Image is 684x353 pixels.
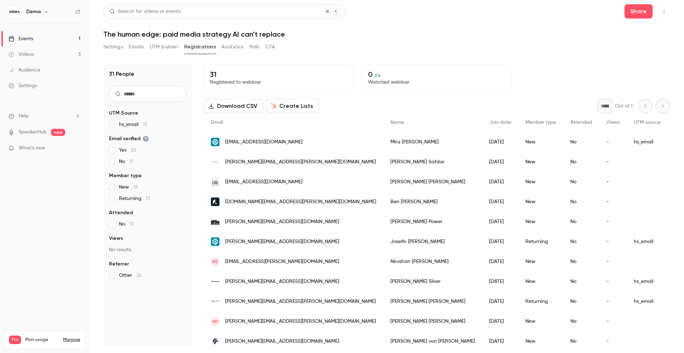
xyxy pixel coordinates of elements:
[383,152,482,172] div: [PERSON_NAME] Safdar
[204,99,263,113] button: Download CSV
[599,172,627,192] div: -
[225,218,339,226] span: [PERSON_NAME][EMAIL_ADDRESS][DOMAIN_NAME]
[109,135,149,142] span: Email verified
[599,232,627,252] div: -
[103,30,670,38] h1: The human edge: paid media strategy AI can’t replace
[119,158,133,165] span: No
[129,222,134,227] span: 31
[518,331,563,351] div: New
[211,217,219,226] img: thediamondstore.com
[518,232,563,252] div: Returning
[563,212,599,232] div: No
[212,258,218,265] span: NS
[374,73,381,78] span: 0 %
[518,172,563,192] div: New
[109,110,138,117] span: UTM Source
[518,272,563,291] div: New
[146,196,150,201] span: 13
[518,311,563,331] div: New
[599,192,627,212] div: -
[383,232,482,252] div: Josefin [PERSON_NAME]
[225,258,339,265] span: [EMAIL_ADDRESS][PERSON_NAME][DOMAIN_NAME]
[211,197,219,206] img: publicnectar.co.uk
[383,252,482,272] div: Niroshan [PERSON_NAME]
[482,172,518,192] div: [DATE]
[482,232,518,252] div: [DATE]
[599,252,627,272] div: -
[627,291,668,311] div: hs_email
[599,132,627,152] div: -
[119,147,136,154] span: Yes
[211,337,219,346] img: rocketrevenue.se
[383,311,482,331] div: [PERSON_NAME] [PERSON_NAME]
[627,232,668,252] div: hs_email
[482,212,518,232] div: [DATE]
[634,120,660,125] span: UTM source
[368,70,506,79] p: 0
[211,120,223,125] span: Email
[129,41,144,53] button: Emails
[599,152,627,172] div: -
[482,132,518,152] div: [DATE]
[482,192,518,212] div: [DATE]
[211,237,219,246] img: uc.se
[563,311,599,331] div: No
[266,99,319,113] button: Create Lists
[109,8,181,15] div: Search for videos or events
[51,129,65,136] span: new
[383,172,482,192] div: [PERSON_NAME] [PERSON_NAME]
[211,297,219,306] img: mikuta.com
[109,110,187,279] section: facet-groups
[225,338,339,345] span: [PERSON_NAME][EMAIL_ADDRESS][DOMAIN_NAME]
[570,120,592,125] span: Attended
[599,212,627,232] div: -
[489,120,511,125] span: Join date
[9,51,34,58] div: Videos
[615,102,633,110] p: Out of 1
[482,252,518,272] div: [DATE]
[383,291,482,311] div: [PERSON_NAME] [PERSON_NAME]
[119,121,147,128] span: hs_email
[119,184,138,191] span: New
[599,291,627,311] div: -
[222,41,244,53] button: Analytics
[563,152,599,172] div: No
[368,79,506,86] p: Watched webinar
[72,145,81,152] iframe: Noticeable Trigger
[109,235,123,242] span: Views
[184,41,216,53] button: Registrations
[383,331,482,351] div: [PERSON_NAME] von [PERSON_NAME]
[143,122,147,127] span: 15
[482,272,518,291] div: [DATE]
[26,8,41,15] h6: Dema
[225,178,302,186] span: [EMAIL_ADDRESS][DOMAIN_NAME]
[136,273,142,278] span: 26
[225,158,376,166] span: [PERSON_NAME][EMAIL_ADDRESS][PERSON_NAME][DOMAIN_NAME]
[563,272,599,291] div: No
[225,198,376,206] span: [DOMAIN_NAME][EMAIL_ADDRESS][PERSON_NAME][DOMAIN_NAME]
[518,132,563,152] div: New
[265,41,275,53] button: CTA
[482,291,518,311] div: [DATE]
[19,144,45,152] span: What's new
[525,120,556,125] span: Member type
[210,70,347,79] p: 31
[9,112,81,120] li: help-dropdown-opener
[518,212,563,232] div: New
[625,4,653,19] button: Share
[211,138,219,146] img: asiakastieto.fi
[606,120,620,125] span: Views
[9,6,20,17] img: Dema
[9,67,40,74] div: Audience
[599,311,627,331] div: -
[225,278,339,285] span: [PERSON_NAME][EMAIL_ADDRESS][DOMAIN_NAME]
[129,159,133,164] span: 11
[599,272,627,291] div: -
[211,277,219,286] img: self-portrait.com
[482,152,518,172] div: [DATE]
[518,152,563,172] div: New
[212,318,218,325] span: AH
[563,172,599,192] div: No
[563,132,599,152] div: No
[482,331,518,351] div: [DATE]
